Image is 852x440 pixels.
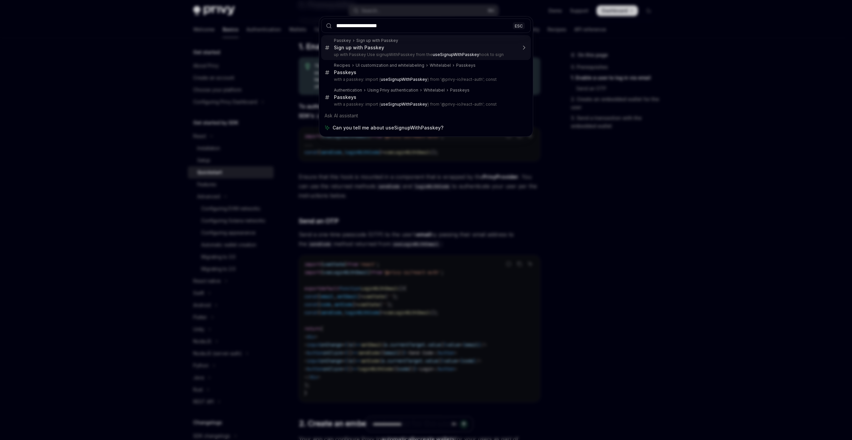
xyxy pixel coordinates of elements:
p: with a passkey: import { } from '@privy-io/react-auth'; const [334,102,517,107]
span: Can you tell me about useSignupWithPasskey? [333,124,443,131]
div: UI customization and whitelabeling [356,63,424,68]
div: ESC [513,22,525,29]
div: Ask AI assistant [321,110,531,122]
div: Recipes [334,63,350,68]
div: Whitelabel [430,63,451,68]
b: useSignupWithPasskey [381,77,427,82]
div: Passkeys [456,63,476,68]
p: up with Passkey Use signupWithPasskey from the hook to sign [334,52,517,57]
div: Passkeys [450,88,470,93]
div: Authentication [334,88,362,93]
div: Using Privy authentication [367,88,418,93]
div: Sign up with Passkey [334,45,384,51]
b: useSignupWithPasskey [381,102,427,107]
div: Whitelabel [424,88,445,93]
div: Passkeys [334,69,356,75]
p: with a passkey: import { } from '@privy-io/react-auth'; const [334,77,517,82]
div: Sign up with Passkey [356,38,398,43]
div: Passkeys [334,94,356,100]
b: useSignupWithPasskey [433,52,479,57]
div: Passkey [334,38,351,43]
